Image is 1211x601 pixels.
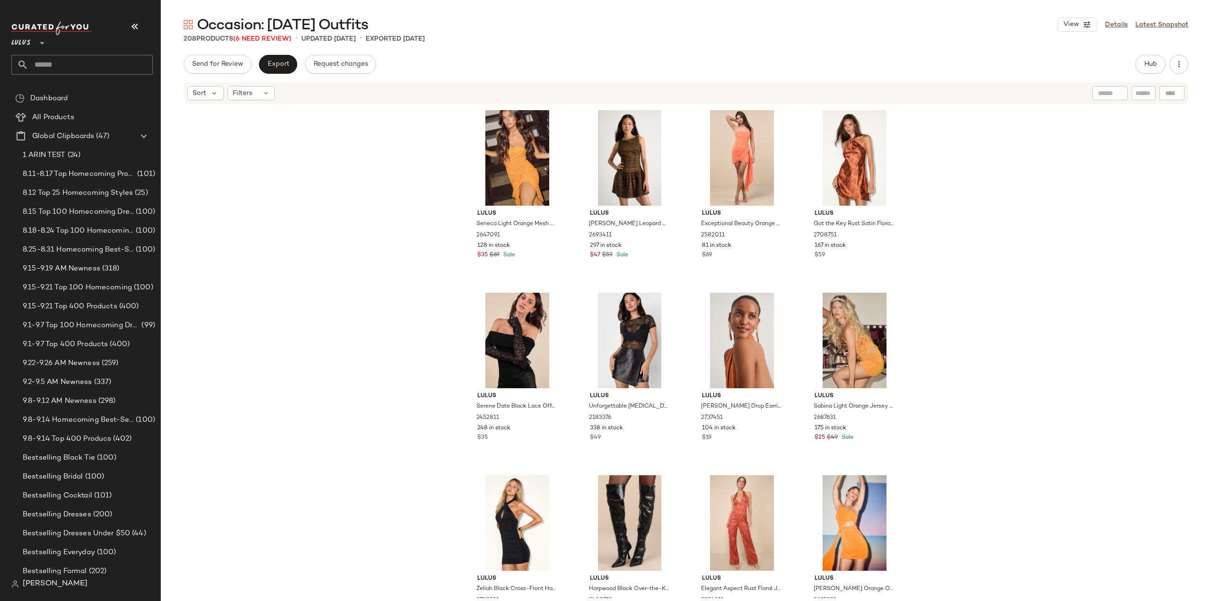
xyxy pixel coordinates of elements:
[701,414,723,422] span: 2737451
[815,209,895,218] span: Lulus
[589,231,612,240] span: 2693411
[702,392,782,401] span: Lulus
[701,220,781,228] span: Exceptional Beauty Orange Ruched Strapless Bodycon Mini Dress
[814,220,894,228] span: Got the Key Rust Satin Floral Jacquard Halter Mini Dress
[1063,21,1079,28] span: View
[117,301,139,312] span: (400)
[477,434,488,442] span: $35
[590,242,622,250] span: 297 in stock
[702,251,712,260] span: $69
[815,434,825,442] span: $25
[108,339,130,350] span: (400)
[470,110,565,206] img: 12910381_2647091.jpg
[15,94,25,103] img: svg%3e
[589,402,669,411] span: Unforgettable [MEDICAL_DATA] Black Vegan Leather Skort
[814,414,836,422] span: 2687631
[814,585,894,593] span: [PERSON_NAME] Orange One-Shoulder Cutout Sash Mini Dress
[477,392,557,401] span: Lulus
[197,16,368,35] span: Occasion: [DATE] Outfits
[91,509,113,520] span: (200)
[589,220,669,228] span: [PERSON_NAME] Leopard Print Denim Drop Waist Mini Dress
[477,242,510,250] span: 128 in stock
[23,301,117,312] span: 9.15-9.21 Top 400 Products
[476,414,499,422] span: 2452811
[815,424,846,433] span: 175 in stock
[23,377,92,388] span: 9.2-9.5 AM Newness
[23,434,111,444] span: 9.8-9.14 Top 400 Producs
[590,209,670,218] span: Lulus
[582,293,677,388] img: 10626501_2183376.jpg
[134,207,155,218] span: (100)
[476,402,556,411] span: Serene Date Black Lace Off-the-Shoulder Long Sleeve Top
[111,434,132,444] span: (402)
[184,34,291,44] div: Products
[827,434,838,442] span: $49
[477,251,488,260] span: $35
[701,231,725,240] span: 2582011
[233,88,252,98] span: Filters
[1058,17,1097,32] button: View
[470,475,565,571] img: 2720511_01_hero_2025-08-20.jpg
[477,575,557,583] span: Lulus
[23,169,135,180] span: 8.11-8.17 Top Homecoming Product
[11,22,92,35] img: cfy_white_logo.C9jOOHJF.svg
[23,528,130,539] span: Bestselling Dresses Under $50
[702,242,731,250] span: 81 in stock
[590,392,670,401] span: Lulus
[360,33,362,44] span: •
[1144,61,1157,68] span: Hub
[11,32,31,49] span: Lulus
[814,231,837,240] span: 2708751
[589,585,669,593] span: Harpwood Black Over-the-Knee Boots
[23,282,132,293] span: 9.15-9.21 Top 100 Homecoming
[366,34,425,44] p: Exported [DATE]
[11,580,19,588] img: svg%3e
[694,475,790,571] img: 11504101_2394211.jpg
[66,150,81,161] span: (24)
[95,453,116,463] span: (100)
[815,392,895,401] span: Lulus
[23,453,95,463] span: Bestselling Black Tie
[133,188,148,199] span: (25)
[23,263,100,274] span: 9.15-9.19 AM Newness
[807,293,902,388] img: 12909521_2687631.jpg
[589,414,611,422] span: 2183376
[490,251,500,260] span: $69
[23,415,134,426] span: 9.8-9.14 Homecoming Best-Sellers
[192,61,243,68] span: Send for Review
[32,112,74,123] span: All Products
[23,396,97,407] span: 9.8-9.12 AM Newness
[702,434,711,442] span: $19
[476,231,500,240] span: 2647091
[97,396,116,407] span: (298)
[23,490,92,501] span: Bestselling Cocktail
[134,244,155,255] span: (100)
[100,358,119,369] span: (259)
[95,547,116,558] span: (100)
[477,209,557,218] span: Lulus
[1135,55,1166,74] button: Hub
[184,20,193,29] img: svg%3e
[807,110,902,206] img: 2708751_01_hero_2025-08-04.jpg
[267,61,289,68] span: Export
[184,55,251,74] button: Send for Review
[614,252,628,258] span: Sale
[23,578,88,590] span: [PERSON_NAME]
[470,293,565,388] img: 11806801_2452811.jpg
[313,61,368,68] span: Request changes
[814,402,894,411] span: Sabina Light Orange Jersey Knit Cutout Mini Dress
[702,575,782,583] span: Lulus
[702,209,782,218] span: Lulus
[259,55,297,74] button: Export
[23,566,87,577] span: Bestselling Formal
[132,282,153,293] span: (100)
[590,575,670,583] span: Lulus
[184,35,196,43] span: 208
[233,35,291,43] span: (6 Need Review)
[83,471,105,482] span: (100)
[23,509,91,520] span: Bestselling Dresses
[135,169,155,180] span: (101)
[815,575,895,583] span: Lulus
[840,435,853,441] span: Sale
[476,220,556,228] span: Seneca Light Orange Mesh Bodycon Sash Mini Dress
